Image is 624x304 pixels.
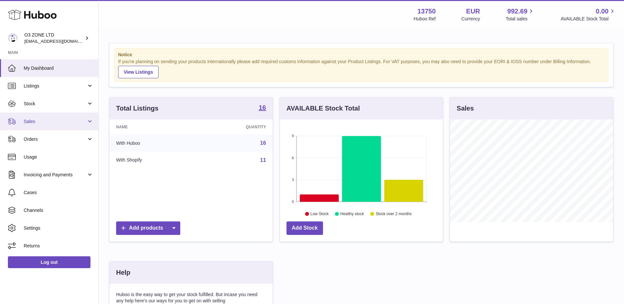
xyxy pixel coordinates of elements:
span: Listings [24,83,87,89]
th: Quantity [197,119,272,135]
h3: Total Listings [116,104,159,113]
span: Settings [24,225,93,231]
span: Sales [24,118,87,125]
div: Currency [462,16,480,22]
span: Total sales [506,16,535,22]
span: Stock [24,101,87,107]
td: With Huboo [110,135,197,152]
span: Usage [24,154,93,160]
text: Stock over 2 months [376,212,412,216]
strong: Notice [118,52,605,58]
a: Add Stock [287,221,323,235]
span: Cases [24,190,93,196]
span: My Dashboard [24,65,93,71]
a: 992.69 Total sales [506,7,535,22]
span: Orders [24,136,87,142]
img: hello@o3zoneltd.co.uk [8,33,18,43]
span: Invoicing and Payments [24,172,87,178]
text: 0 [292,200,294,204]
a: 11 [260,157,266,163]
text: 3 [292,178,294,182]
td: With Shopify [110,152,197,169]
strong: 16 [259,104,266,111]
div: If you're planning on sending your products internationally please add required customs informati... [118,59,605,78]
a: Add products [116,221,180,235]
text: 6 [292,156,294,160]
span: AVAILABLE Stock Total [561,16,616,22]
p: Huboo is the easy way to get your stock fulfilled. But incase you need any help here's our ways f... [116,291,266,304]
a: View Listings [118,66,159,78]
a: 16 [260,140,266,146]
h3: AVAILABLE Stock Total [287,104,360,113]
text: 9 [292,134,294,138]
span: Returns [24,243,93,249]
span: 992.69 [507,7,527,16]
span: 0.00 [596,7,609,16]
strong: EUR [466,7,480,16]
div: O3 ZONE LTD [24,32,84,44]
text: Healthy stock [340,212,364,216]
a: Log out [8,256,90,268]
strong: 13750 [417,7,436,16]
span: [EMAIL_ADDRESS][DOMAIN_NAME] [24,38,97,44]
a: 16 [259,104,266,112]
text: Low Stock [311,212,329,216]
h3: Help [116,268,130,277]
span: Channels [24,207,93,214]
a: 0.00 AVAILABLE Stock Total [561,7,616,22]
div: Huboo Ref [414,16,436,22]
h3: Sales [457,104,474,113]
th: Name [110,119,197,135]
